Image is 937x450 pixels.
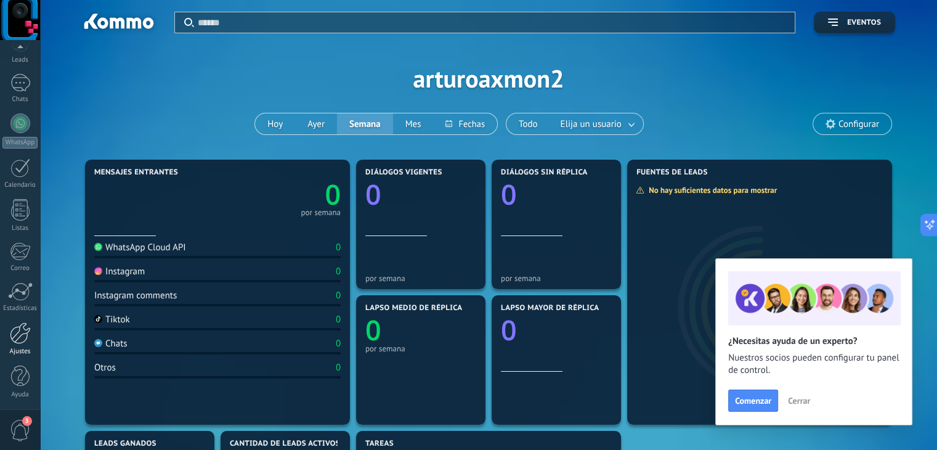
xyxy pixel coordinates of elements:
span: Elija un usuario [558,116,624,133]
span: Configurar [838,119,879,129]
span: Fuentes de leads [636,168,708,177]
div: WhatsApp [2,137,38,149]
div: Correo [2,264,38,272]
div: por semana [365,274,476,283]
div: 0 [336,362,341,374]
h2: ¿Necesitas ayuda de un experto? [728,335,899,347]
text: 0 [325,176,341,213]
div: Ajustes [2,348,38,356]
button: Cerrar [782,391,816,410]
span: Lapso mayor de réplica [501,304,599,313]
button: Semana [337,113,393,134]
div: Tiktok [94,314,130,325]
button: Comenzar [728,390,778,412]
span: Lapso medio de réplica [365,304,463,313]
div: Otros [94,362,116,374]
img: WhatsApp Cloud API [94,243,102,251]
div: 0 [336,338,341,350]
button: Ayer [295,113,337,134]
div: por semana [301,210,341,216]
div: WhatsApp Cloud API [94,242,186,253]
text: 0 [501,311,517,349]
button: Elija un usuario [550,113,643,134]
span: Leads ganados [94,440,156,448]
div: Listas [2,224,38,232]
span: Comenzar [735,396,771,405]
span: Cerrar [788,396,810,405]
div: 0 [336,314,341,325]
text: 0 [501,176,517,213]
div: Ayuda [2,391,38,399]
span: Tareas [365,440,394,448]
div: Instagram comments [94,290,177,301]
img: Tiktok [94,315,102,323]
text: 0 [365,311,381,349]
img: Instagram [94,267,102,275]
div: Calendario [2,181,38,189]
span: Mensajes entrantes [94,168,178,177]
div: Leads [2,56,38,64]
button: Eventos [814,12,895,33]
button: Mes [393,113,434,134]
img: Chats [94,339,102,347]
button: Fechas [433,113,497,134]
span: Diálogos vigentes [365,168,442,177]
div: 0 [336,242,341,253]
text: 0 [365,176,381,213]
span: Nuestros socios pueden configurar tu panel de control. [728,352,899,377]
span: 3 [22,416,32,426]
div: 0 [336,266,341,277]
div: por semana [365,344,476,353]
div: Estadísticas [2,305,38,313]
div: 0 [336,290,341,301]
a: 0 [217,176,341,213]
span: Eventos [847,18,881,27]
div: Chats [2,96,38,104]
div: Instagram [94,266,145,277]
div: No hay suficientes datos para mostrar [636,185,785,195]
div: por semana [501,274,612,283]
button: Todo [506,113,550,134]
button: Hoy [255,113,295,134]
div: Chats [94,338,128,350]
span: Cantidad de leads activos [230,440,340,448]
span: Diálogos sin réplica [501,168,588,177]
